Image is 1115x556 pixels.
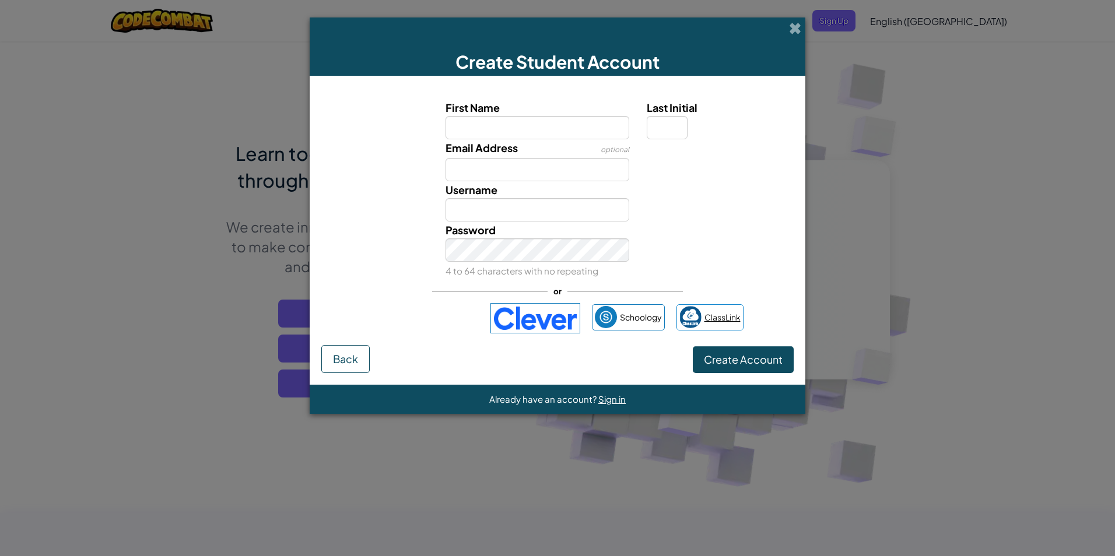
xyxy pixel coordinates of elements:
button: Back [321,345,370,373]
button: Create Account [693,346,794,373]
span: Schoology [620,309,662,326]
span: Create Student Account [455,51,660,73]
img: schoology.png [595,306,617,328]
span: Create Account [704,353,783,366]
span: Back [333,352,358,365]
span: Username [446,183,497,196]
span: optional [601,145,629,154]
span: Last Initial [647,101,697,114]
a: Sign in [598,393,626,404]
span: ClassLink [704,309,741,326]
span: or [548,283,567,300]
span: Email Address [446,141,518,154]
iframe: Sign in with Google Button [366,305,485,331]
img: clever-logo-blue.png [490,303,580,333]
small: 4 to 64 characters with no repeating [446,265,598,276]
span: First Name [446,101,500,114]
span: Password [446,223,496,237]
span: Already have an account? [489,393,598,404]
img: classlink-logo-small.png [679,306,702,328]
